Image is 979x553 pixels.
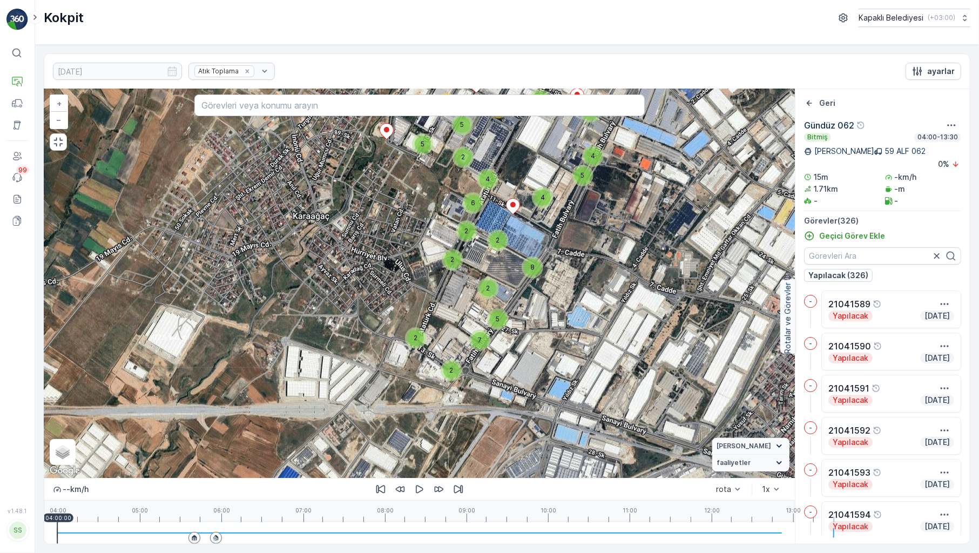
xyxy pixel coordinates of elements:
span: 6 [471,199,475,207]
p: 09:00 [458,507,475,514]
span: 4 [485,175,490,183]
p: -m [895,184,906,194]
span: 7 [478,336,482,344]
p: - [809,339,812,348]
div: 5 [572,165,593,186]
div: 4 [582,145,604,167]
span: 5 [461,120,464,129]
p: 21041593 [828,466,870,479]
p: Yapılacak [832,353,869,363]
p: - [814,195,818,206]
div: SS [9,522,26,539]
p: - [895,195,899,206]
p: Yapılacak [832,479,869,490]
p: [DATE] [923,353,951,363]
p: 21041589 [828,298,870,311]
p: 15m [814,172,828,183]
div: 8 [522,257,543,278]
div: 2 [477,278,499,299]
p: Kokpit [44,9,84,26]
p: - [809,297,812,306]
a: Bu bölgeyi Google Haritalar'da açın (yeni pencerede açılır) [47,464,83,478]
div: 5 [529,89,551,111]
span: 4 [591,152,595,160]
a: Yakınlaştır [51,96,67,112]
p: 1.71km [814,184,838,194]
p: Bitmiş [806,133,829,141]
a: Layers [51,440,75,464]
div: 2 [487,230,509,251]
p: 11:00 [623,507,637,514]
p: Rotalar ve Görevler [782,282,793,354]
p: 59 ALF 062 [885,146,926,157]
span: faaliyetler [717,458,751,467]
p: Kapaklı Belediyesi [859,12,923,23]
span: 2 [451,255,455,264]
p: 21041590 [828,340,871,353]
span: v 1.48.1 [6,508,28,514]
div: Yardım Araç İkonu [873,342,882,350]
p: 21041591 [828,382,869,395]
span: + [57,99,62,108]
p: [DATE] [923,395,951,406]
p: Yapılacak [832,311,869,321]
a: Uzaklaştır [51,112,67,128]
div: 5 [451,114,473,136]
p: Yapılacak (326) [808,270,868,281]
div: Yardım Araç İkonu [873,468,881,477]
p: - [809,466,812,474]
p: ( +03:00 ) [928,14,955,22]
div: Yardım Araç İkonu [873,510,882,519]
span: − [57,115,62,124]
p: Yapılacak [832,395,869,406]
p: Yapılacak [832,437,869,448]
p: 21041594 [828,508,871,521]
p: ayarlar [927,66,955,77]
div: 4 [532,187,553,208]
p: -- km/h [63,484,89,495]
div: rota [716,485,731,494]
p: 21041592 [828,424,870,437]
button: Kapaklı Belediyesi(+03:00) [859,9,970,27]
div: 5 [412,133,434,155]
p: [PERSON_NAME] [814,146,874,157]
summary: faaliyetler [712,455,789,471]
p: 13:00 [786,507,801,514]
p: 05:00 [132,507,148,514]
p: [DATE] [923,311,951,321]
button: Yapılacak (326) [804,269,873,282]
input: Görevleri Ara [804,247,961,265]
div: 2 [442,249,463,271]
div: Yardım Araç İkonu [873,426,881,435]
span: 2 [487,284,490,292]
span: 2 [465,227,469,235]
p: 0 % [938,159,949,170]
p: Görevler ( 326 ) [804,215,961,226]
p: Geçici Görev Ekle [819,231,885,241]
span: 2 [496,236,500,244]
span: 2 [462,153,465,161]
p: [DATE] [923,521,951,532]
p: 06:00 [213,507,230,514]
div: 2 [456,220,477,242]
button: SS [6,516,28,544]
span: 5 [496,315,500,323]
img: logo [6,9,28,30]
p: 04:00:00 [45,515,71,521]
span: 2 [450,366,454,374]
p: 07:00 [295,507,312,514]
p: 04:00-13:30 [916,133,959,141]
p: Geri [819,98,835,109]
div: 5 [487,308,509,330]
p: 99 [18,166,27,174]
button: ayarlar [906,63,961,80]
span: 2 [414,334,418,342]
a: Geri [804,98,835,109]
div: 6 [462,192,484,214]
input: Görevleri veya konumu arayın [194,95,645,116]
div: Yardım Araç İkonu [856,121,865,130]
p: - [809,381,812,390]
div: 1x [762,485,770,494]
div: 7 [469,329,491,351]
div: 2 [453,146,474,168]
